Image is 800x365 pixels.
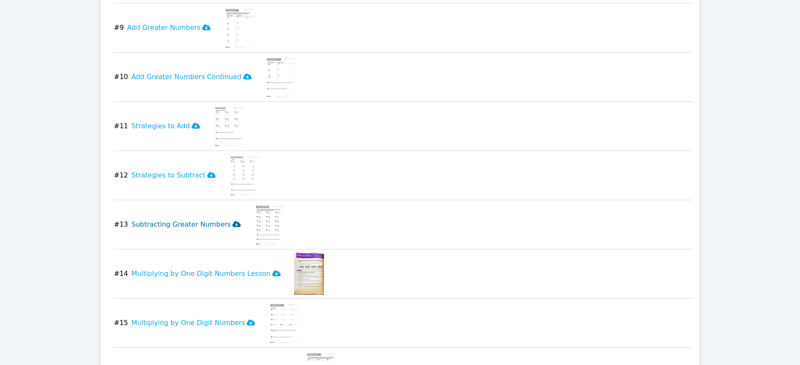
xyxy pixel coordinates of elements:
[114,154,222,196] button: #12Strategies to Subtract
[294,253,324,295] img: Multiplying by One Digit Numbers Lesson
[114,269,128,279] span: # 14
[114,72,128,82] span: # 10
[127,23,211,33] h3: Add Greater Numbers
[114,105,207,147] button: #11Strategies to Add
[265,56,297,98] img: Add Greater Numbers Continued
[132,318,255,328] h3: Multiplying by One Digit Numbers
[114,56,258,98] button: #10Add Greater Numbers Continued
[114,318,128,328] span: # 15
[268,302,301,344] img: Multiplying by One Digit Numbers
[114,121,128,131] span: # 11
[114,170,128,180] span: # 12
[114,23,124,33] span: # 9
[132,220,241,230] h3: Subtracting Greater Numbers
[132,170,216,180] h3: Strategies to Subtract
[114,204,247,246] button: #13Subtracting Greater Numbers
[254,204,287,246] img: Subtracting Greater Numbers
[114,7,217,49] button: #9Add Greater Numbers
[132,269,281,279] h3: Multiplying by One Digit Numbers Lesson
[114,302,262,344] button: #15Multiplying by One Digit Numbers
[213,105,246,147] img: Strategies to Add
[114,253,287,295] button: #14Multiplying by One Digit Numbers Lesson
[132,121,200,131] h3: Strategies to Add
[114,220,128,230] span: # 13
[132,72,252,82] h3: Add Greater Numbers Continued
[224,7,256,49] img: Add Greater Numbers
[229,154,261,196] img: Strategies to Subtract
